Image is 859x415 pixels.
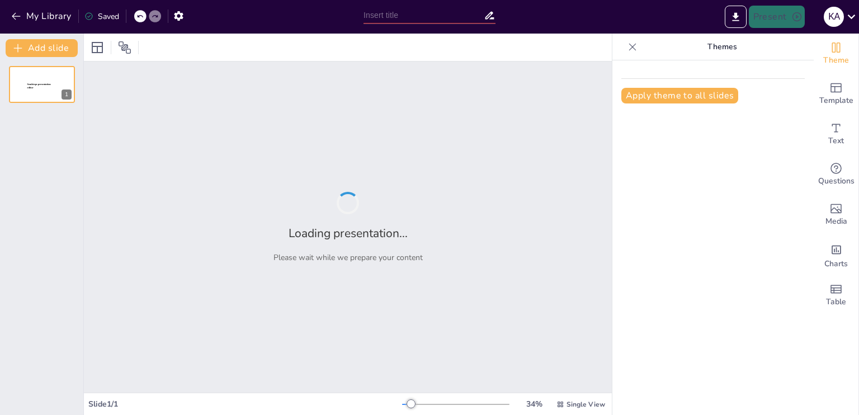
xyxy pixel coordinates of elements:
div: Add text boxes [814,114,858,154]
span: Table [826,296,846,308]
div: Add images, graphics, shapes or video [814,195,858,235]
span: Questions [818,175,855,187]
div: Slide 1 / 1 [88,399,402,409]
span: Media [825,215,847,228]
div: Change the overall theme [814,34,858,74]
div: Add a table [814,275,858,315]
span: Charts [824,258,848,270]
button: Present [749,6,805,28]
span: Sendsteps presentation editor [27,83,51,89]
div: Add ready made slides [814,74,858,114]
input: Insert title [364,7,484,23]
span: Text [828,135,844,147]
div: K A [824,7,844,27]
span: Position [118,41,131,54]
span: Template [819,95,853,107]
div: 1 [9,66,75,103]
div: 1 [62,89,72,100]
div: Get real-time input from your audience [814,154,858,195]
div: Saved [84,11,119,22]
button: Apply theme to all slides [621,88,738,103]
p: Themes [641,34,803,60]
h2: Loading presentation... [289,225,408,241]
button: Export to PowerPoint [725,6,747,28]
button: K A [824,6,844,28]
p: Please wait while we prepare your content [273,252,423,263]
div: Add charts and graphs [814,235,858,275]
div: 34 % [521,399,548,409]
button: My Library [8,7,76,25]
span: Single View [567,400,605,409]
span: Theme [823,54,849,67]
button: Add slide [6,39,78,57]
div: Layout [88,39,106,56]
